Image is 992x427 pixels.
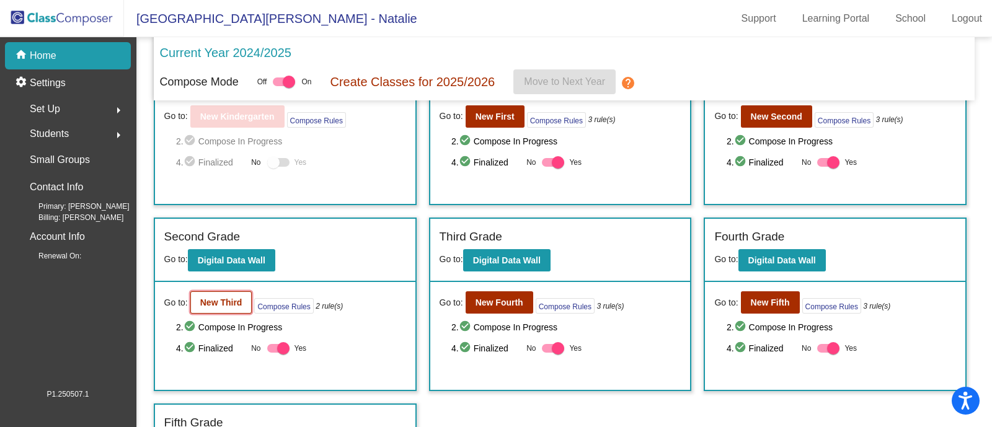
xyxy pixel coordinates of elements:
span: Billing: [PERSON_NAME] [19,212,123,223]
span: 4. Finalized [176,341,245,356]
span: 2. Compose In Progress [727,320,956,335]
span: Yes [294,341,307,356]
span: No [526,157,536,168]
mat-icon: check_circle [184,320,198,335]
button: Compose Rules [536,298,595,314]
mat-icon: arrow_right [111,103,126,118]
mat-icon: check_circle [459,134,474,149]
span: 2. Compose In Progress [176,320,405,335]
button: Compose Rules [254,298,313,314]
p: Home [30,48,56,63]
a: Logout [942,9,992,29]
span: Go to: [714,110,738,123]
p: Current Year 2024/2025 [160,43,291,62]
span: 2. Compose In Progress [176,134,405,149]
button: Digital Data Wall [738,249,826,271]
label: Second Grade [164,228,241,246]
b: Digital Data Wall [198,255,265,265]
span: Go to: [714,254,738,264]
span: 4. Finalized [176,155,245,170]
span: Yes [844,341,857,356]
span: Go to: [164,254,188,264]
span: 2. Compose In Progress [451,320,681,335]
p: Account Info [30,228,85,245]
span: Off [257,76,267,87]
mat-icon: help [621,76,635,90]
mat-icon: home [15,48,30,63]
span: Set Up [30,100,60,118]
i: 2 rule(s) [316,301,343,312]
i: 3 rule(s) [596,301,624,312]
label: Fourth Grade [714,228,784,246]
button: New Fifth [741,291,800,314]
b: New Second [751,112,802,121]
mat-icon: arrow_right [111,128,126,143]
a: Support [732,9,786,29]
mat-icon: check_circle [184,341,198,356]
span: 2. Compose In Progress [727,134,956,149]
button: New Second [741,105,812,128]
mat-icon: check_circle [184,134,198,149]
mat-icon: check_circle [459,320,474,335]
span: No [526,343,536,354]
mat-icon: check_circle [734,155,749,170]
span: No [251,157,260,168]
span: Go to: [440,110,463,123]
mat-icon: check_circle [734,134,749,149]
button: New First [466,105,525,128]
b: Digital Data Wall [473,255,541,265]
i: 3 rule(s) [876,114,903,125]
mat-icon: check_circle [734,320,749,335]
button: Compose Rules [802,298,861,314]
p: Create Classes for 2025/2026 [330,73,495,91]
b: New Fifth [751,297,790,307]
p: Settings [30,76,66,90]
span: Go to: [440,254,463,264]
span: Yes [844,155,857,170]
mat-icon: settings [15,76,30,90]
mat-icon: check_circle [459,155,474,170]
i: 3 rule(s) [863,301,890,312]
a: Learning Portal [792,9,880,29]
button: Digital Data Wall [188,249,275,271]
mat-icon: check_circle [184,155,198,170]
span: Primary: [PERSON_NAME] [19,201,130,212]
span: Go to: [440,296,463,309]
span: [GEOGRAPHIC_DATA][PERSON_NAME] - Natalie [124,9,417,29]
mat-icon: check_circle [459,341,474,356]
b: New Kindergarten [200,112,275,121]
button: New Third [190,291,252,314]
span: Students [30,125,69,143]
b: New Third [200,297,242,307]
b: Digital Data Wall [748,255,816,265]
span: Yes [294,155,307,170]
span: No [802,343,811,354]
span: 2. Compose In Progress [451,134,681,149]
button: Compose Rules [815,112,874,128]
button: New Fourth [466,291,533,314]
span: 4. Finalized [727,341,795,356]
span: Go to: [164,110,188,123]
span: No [802,157,811,168]
button: Compose Rules [527,112,586,128]
b: New First [476,112,515,121]
button: Digital Data Wall [463,249,551,271]
i: 3 rule(s) [588,114,615,125]
span: Go to: [714,296,738,309]
a: School [885,9,936,29]
span: Renewal On: [19,250,81,262]
span: On [301,76,311,87]
span: Move to Next Year [524,76,605,87]
button: Move to Next Year [513,69,616,94]
mat-icon: check_circle [734,341,749,356]
button: New Kindergarten [190,105,285,128]
button: Compose Rules [287,112,346,128]
p: Compose Mode [160,74,239,90]
p: Contact Info [30,178,83,196]
p: Small Groups [30,151,90,169]
span: Yes [569,155,582,170]
span: 4. Finalized [727,155,795,170]
span: 4. Finalized [451,155,520,170]
label: Third Grade [440,228,502,246]
span: 4. Finalized [451,341,520,356]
